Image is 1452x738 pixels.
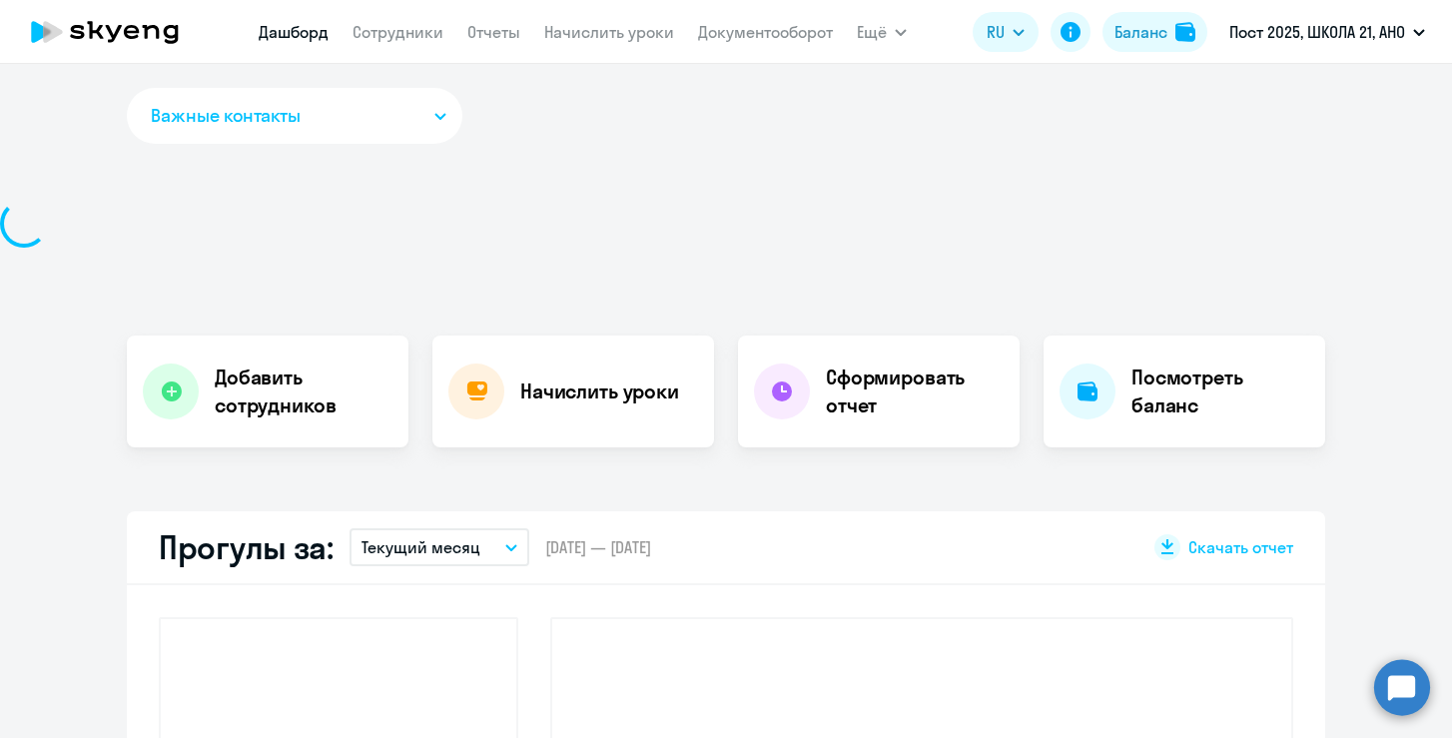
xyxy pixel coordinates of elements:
span: [DATE] — [DATE] [545,536,651,558]
a: Начислить уроки [544,22,674,42]
h2: Прогулы за: [159,527,334,567]
button: Ещё [857,12,907,52]
button: Балансbalance [1102,12,1207,52]
a: Сотрудники [353,22,443,42]
div: Баланс [1114,20,1167,44]
h4: Начислить уроки [520,377,679,405]
button: RU [973,12,1039,52]
button: Важные контакты [127,88,462,144]
span: Ещё [857,20,887,44]
p: Текущий месяц [362,535,480,559]
h4: Посмотреть баланс [1131,364,1309,419]
a: Отчеты [467,22,520,42]
button: Пост 2025, ШКОЛА 21, АНО [1219,8,1435,56]
a: Документооборот [698,22,833,42]
span: Важные контакты [151,103,301,129]
button: Текущий месяц [350,528,529,566]
span: RU [987,20,1005,44]
img: balance [1175,22,1195,42]
p: Пост 2025, ШКОЛА 21, АНО [1229,20,1405,44]
h4: Сформировать отчет [826,364,1004,419]
h4: Добавить сотрудников [215,364,392,419]
span: Скачать отчет [1188,536,1293,558]
a: Дашборд [259,22,329,42]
